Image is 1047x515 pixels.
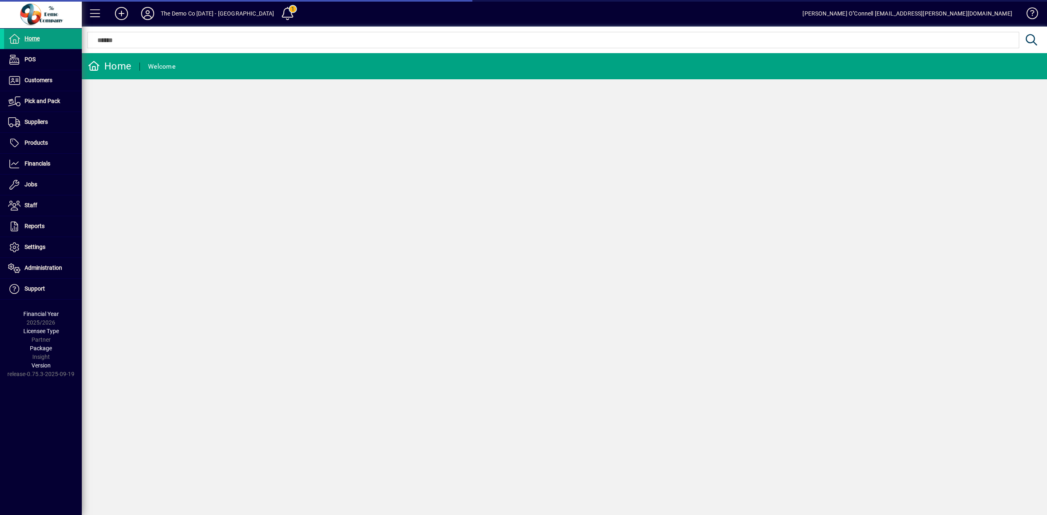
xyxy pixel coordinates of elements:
div: [PERSON_NAME] O''Connell [EMAIL_ADDRESS][PERSON_NAME][DOMAIN_NAME] [802,7,1012,20]
div: Home [88,60,131,73]
span: Licensee Type [23,328,59,334]
a: Staff [4,195,82,216]
span: Customers [25,77,52,83]
span: Administration [25,264,62,271]
span: Package [30,345,52,352]
span: Home [25,35,40,42]
span: Version [31,362,51,369]
a: Reports [4,216,82,237]
a: Knowledge Base [1020,2,1037,28]
span: Reports [25,223,45,229]
a: Customers [4,70,82,91]
a: POS [4,49,82,70]
div: The Demo Co [DATE] - [GEOGRAPHIC_DATA] [161,7,274,20]
a: Jobs [4,175,82,195]
span: POS [25,56,36,63]
a: Settings [4,237,82,257]
span: Products [25,139,48,146]
a: Products [4,133,82,153]
a: Financials [4,154,82,174]
span: Financials [25,160,50,167]
button: Profile [135,6,161,21]
span: Financial Year [23,311,59,317]
a: Support [4,279,82,299]
a: Suppliers [4,112,82,132]
span: Pick and Pack [25,98,60,104]
div: Welcome [148,60,175,73]
span: Jobs [25,181,37,188]
span: Support [25,285,45,292]
a: Administration [4,258,82,278]
button: Add [108,6,135,21]
span: Settings [25,244,45,250]
span: Staff [25,202,37,208]
a: Pick and Pack [4,91,82,112]
span: Suppliers [25,119,48,125]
